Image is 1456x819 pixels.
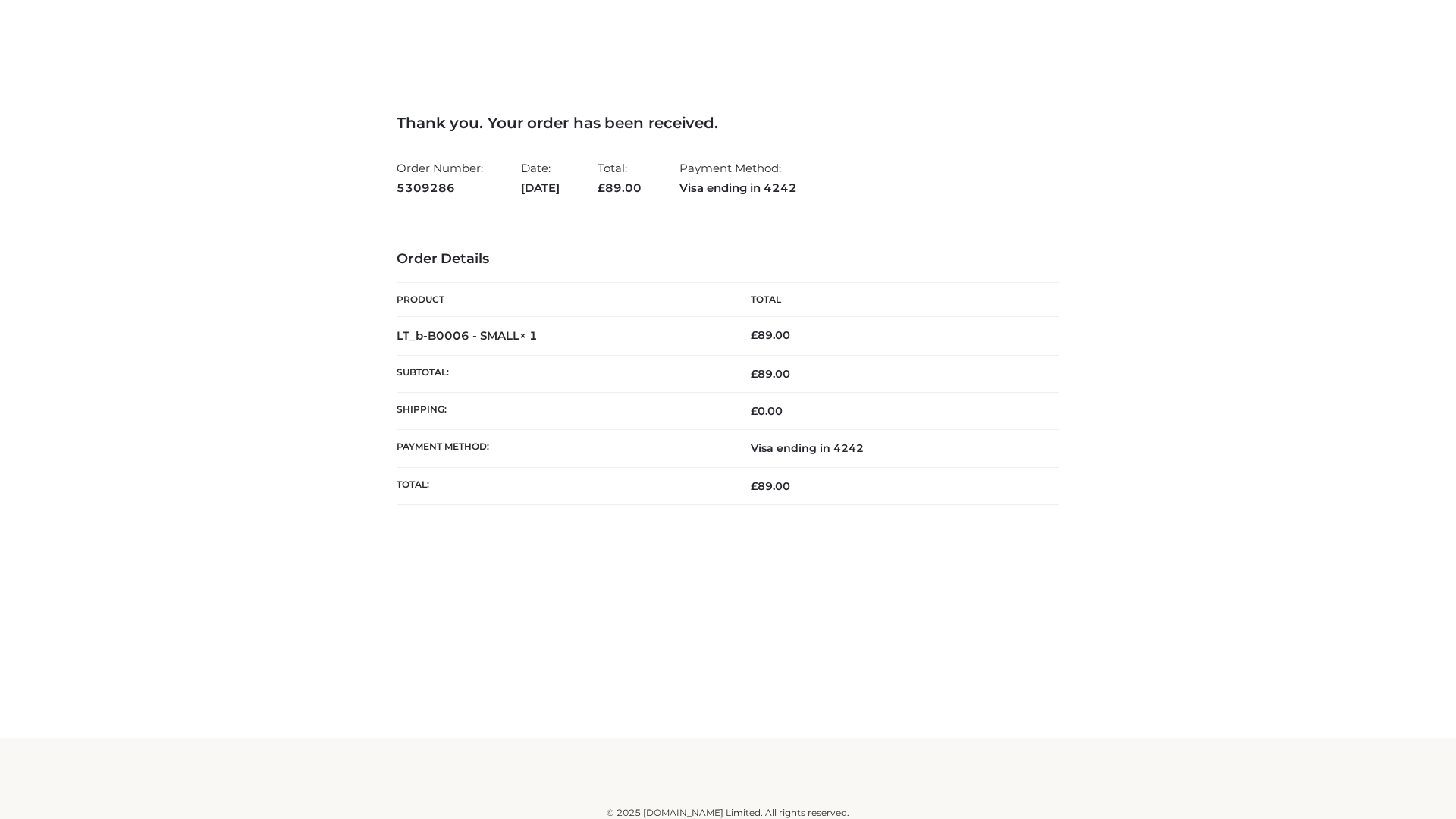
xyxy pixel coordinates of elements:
span: 89.00 [751,367,790,381]
th: Payment method: [397,430,728,467]
strong: × 1 [519,328,538,343]
li: Payment Method: [679,155,797,201]
td: Visa ending in 4242 [728,430,1059,467]
th: Product [397,283,728,317]
bdi: 89.00 [751,328,790,342]
bdi: 0.00 [751,404,783,418]
strong: [DATE] [521,178,560,198]
span: 89.00 [751,479,790,493]
span: £ [751,479,758,493]
h3: Order Details [397,251,1059,268]
li: Order Number: [397,155,483,201]
span: £ [751,328,758,342]
span: £ [751,367,758,381]
span: 89.00 [598,180,642,195]
th: Total: [397,467,728,504]
th: Subtotal: [397,355,728,392]
li: Date: [521,155,560,201]
strong: LT_b-B0006 - SMALL [397,328,538,343]
th: Shipping: [397,393,728,430]
th: Total [728,283,1059,317]
strong: Visa ending in 4242 [679,178,797,198]
h3: Thank you. Your order has been received. [397,114,1059,132]
span: £ [598,180,605,195]
li: Total: [598,155,642,201]
span: £ [751,404,758,418]
strong: 5309286 [397,178,483,198]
